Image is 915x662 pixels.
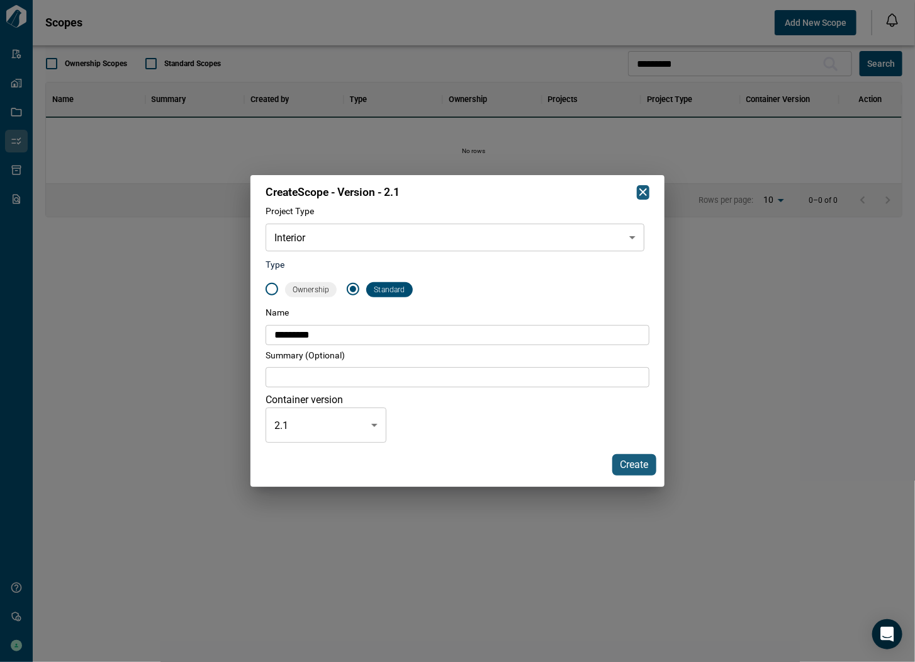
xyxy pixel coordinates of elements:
[872,619,902,649] div: Open Intercom Messenger
[266,206,649,217] span: Project Type
[266,307,649,319] span: Name
[612,454,656,476] button: Create
[266,350,649,362] span: Summary (Optional)
[366,282,412,297] span: Standard
[266,392,649,408] p: Container version
[266,185,400,199] span: Create Scope - Version - 2.1
[620,459,649,472] span: Create
[285,282,337,297] span: Ownership
[266,260,649,271] span: Type
[266,408,386,443] div: 2.1
[266,408,386,443] div: Container version
[639,188,647,196] img: icon button
[266,220,644,255] div: Interior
